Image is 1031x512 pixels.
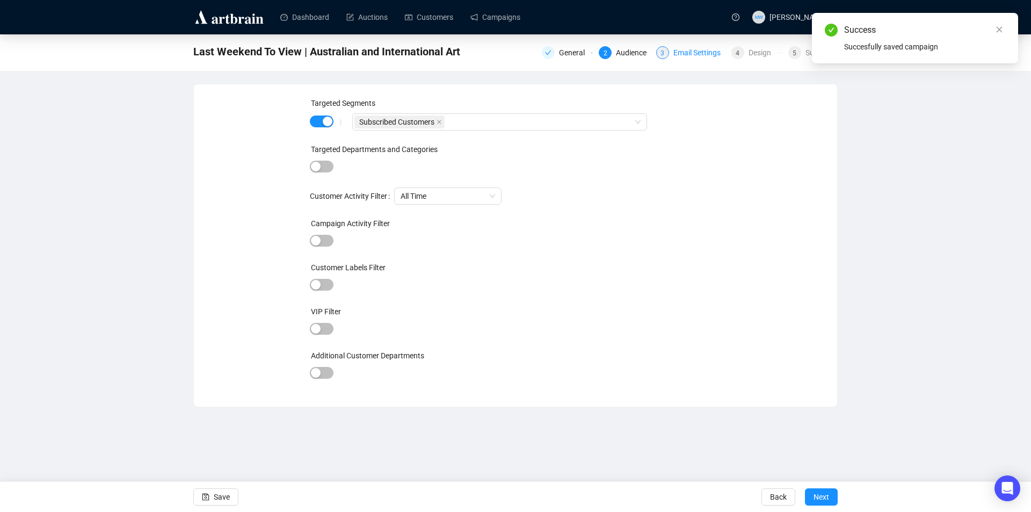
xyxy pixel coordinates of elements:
div: 4Design [731,46,782,59]
span: Save [214,482,230,512]
div: General [559,46,591,59]
a: Dashboard [280,3,329,31]
div: 3Email Settings [656,46,725,59]
label: Targeted Departments and Categories [311,145,438,154]
div: General [542,46,592,59]
label: VIP Filter [311,307,341,316]
label: Customer Labels Filter [311,263,386,272]
span: Subscribed Customers [354,116,445,128]
span: MW [755,13,763,21]
label: Campaign Activity Filter [311,219,390,228]
label: Targeted Segments [311,99,375,107]
span: Last Weekend To View | Australian and International Art [193,43,460,60]
button: Save [193,488,238,506]
button: Next [805,488,838,506]
a: Close [993,24,1005,35]
label: Additional Customer Departments [311,351,424,360]
a: Campaigns [470,3,520,31]
button: Back [761,488,795,506]
span: question-circle [732,13,739,21]
span: Back [770,482,787,512]
span: 3 [660,49,664,57]
span: 4 [736,49,739,57]
div: Audience [616,46,653,59]
a: Auctions [346,3,388,31]
span: 5 [793,49,796,57]
div: Open Intercom Messenger [994,475,1020,501]
a: Customers [405,3,453,31]
span: check [545,49,551,56]
span: 2 [604,49,607,57]
span: close [996,26,1003,33]
div: Succesfully saved campaign [844,41,1005,53]
label: Customer Activity Filter [310,188,394,205]
div: Design [749,46,778,59]
div: | [340,118,342,126]
span: close [437,119,442,125]
div: 2Audience [599,46,649,59]
div: Summary [805,46,838,59]
span: [PERSON_NAME] [769,13,827,21]
span: check-circle [825,24,838,37]
span: All Time [401,188,495,204]
div: Email Settings [673,46,727,59]
span: Next [814,482,829,512]
div: 5Summary [788,46,838,59]
span: save [202,493,209,501]
span: Subscribed Customers [359,116,434,128]
div: Success [844,24,1005,37]
img: logo [193,9,265,26]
